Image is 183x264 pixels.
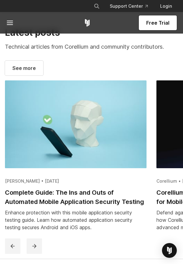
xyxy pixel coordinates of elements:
button: Search [91,1,102,12]
a: Corellium Home [83,19,91,26]
span: See more [12,64,36,72]
p: Technical articles from Corellium and community contributors. [5,43,178,51]
a: Complete Guide: The Ins and Outs of Automated Mobile Application Security Testing [PERSON_NAME] •... [5,80,147,238]
div: Enhance protection with this mobile application security testing guide. Learn how automated appli... [5,209,147,231]
h2: Complete Guide: The Ins and Outs of Automated Mobile Application Security Testing [5,188,147,206]
a: Free Trial [139,15,177,30]
h2: Latest posts [5,28,178,38]
span: Free Trial [146,19,169,26]
a: Visit our blog [5,61,43,75]
button: previous [5,238,20,254]
div: [PERSON_NAME] • [DATE] [5,178,147,184]
div: Open Intercom Messenger [162,243,177,258]
a: Login [155,1,177,12]
img: Complete Guide: The Ins and Outs of Automated Mobile Application Security Testing [5,80,147,168]
a: Support Center [105,1,153,12]
button: next [27,238,42,254]
div: Navigation Menu [89,1,177,12]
